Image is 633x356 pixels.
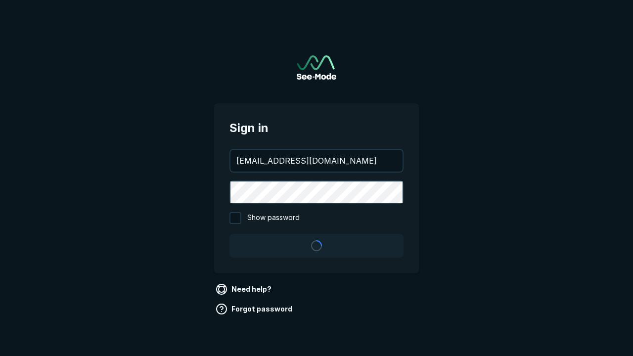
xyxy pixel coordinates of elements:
img: See-Mode Logo [297,55,336,80]
a: Go to sign in [297,55,336,80]
input: your@email.com [230,150,403,172]
a: Forgot password [214,301,296,317]
a: Need help? [214,281,275,297]
span: Show password [247,212,300,224]
span: Sign in [229,119,404,137]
